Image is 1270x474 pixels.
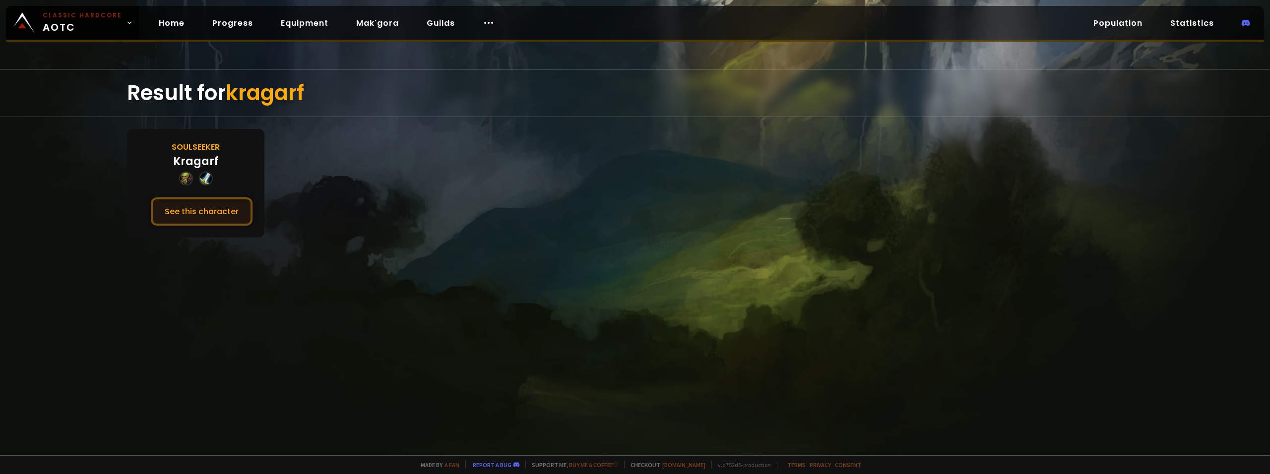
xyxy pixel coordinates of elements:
small: Classic Hardcore [43,11,122,20]
a: Progress [204,13,261,33]
a: Terms [787,461,806,469]
a: Guilds [419,13,463,33]
a: Report a bug [473,461,511,469]
div: Soulseeker [172,141,220,153]
a: Mak'gora [348,13,407,33]
a: Classic HardcoreAOTC [6,6,139,40]
span: v. d752d5 - production [711,461,771,469]
a: Statistics [1162,13,1222,33]
a: a fan [444,461,459,469]
span: Made by [415,461,459,469]
span: Checkout [624,461,705,469]
a: Equipment [273,13,336,33]
a: Consent [835,461,861,469]
a: [DOMAIN_NAME] [662,461,705,469]
a: Privacy [810,461,831,469]
span: kragarf [226,78,304,108]
a: Population [1085,13,1150,33]
a: Home [151,13,192,33]
a: Buy me a coffee [569,461,618,469]
button: See this character [151,197,253,226]
span: Support me, [525,461,618,469]
div: Result for [127,70,1143,117]
span: AOTC [43,11,122,35]
div: Kragarf [173,153,219,170]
